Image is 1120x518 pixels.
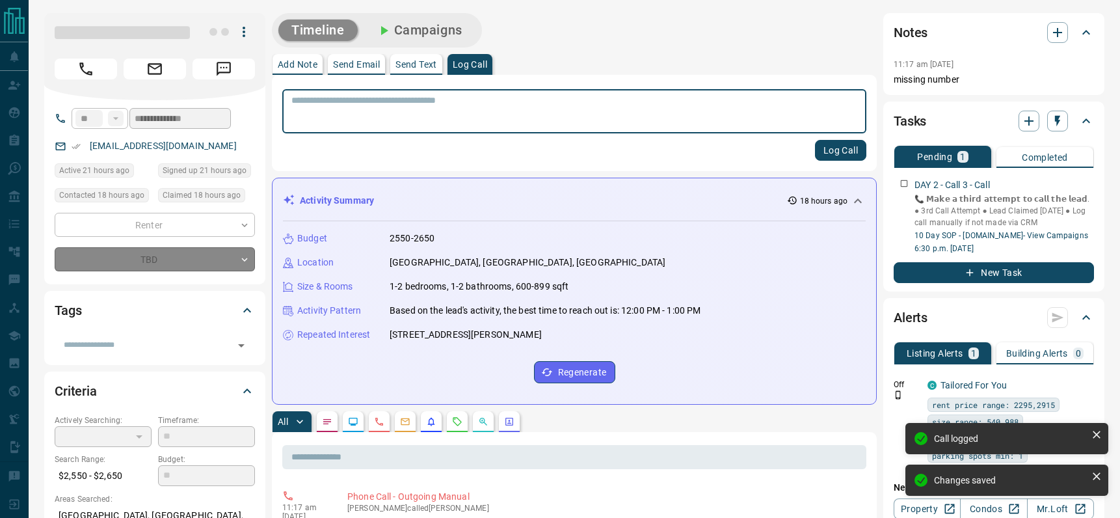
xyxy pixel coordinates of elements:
[534,361,615,383] button: Regenerate
[1006,349,1068,358] p: Building Alerts
[894,481,1094,495] p: New Alert:
[158,163,255,182] div: Mon Aug 18 2025
[478,416,488,427] svg: Opportunities
[55,375,255,407] div: Criteria
[917,152,952,161] p: Pending
[932,415,1019,428] span: size range: 540,988
[55,163,152,182] div: Mon Aug 18 2025
[1022,153,1068,162] p: Completed
[894,105,1094,137] div: Tasks
[55,493,255,505] p: Areas Searched:
[932,398,1055,411] span: rent price range: 2295,2915
[55,295,255,326] div: Tags
[282,503,328,512] p: 11:17 am
[278,417,288,426] p: All
[453,60,487,69] p: Log Call
[278,20,358,41] button: Timeline
[72,142,81,151] svg: Email Verified
[322,416,332,427] svg: Notes
[297,304,361,318] p: Activity Pattern
[390,280,568,293] p: 1-2 bedrooms, 1-2 bathrooms, 600-899 sqft
[283,189,866,213] div: Activity Summary18 hours ago
[124,59,186,79] span: Email
[193,59,255,79] span: Message
[55,300,81,321] h2: Tags
[333,60,380,69] p: Send Email
[90,141,237,151] a: [EMAIL_ADDRESS][DOMAIN_NAME]
[59,164,129,177] span: Active 21 hours ago
[894,307,927,328] h2: Alerts
[894,262,1094,283] button: New Task
[347,490,861,504] p: Phone Call - Outgoing Manual
[297,232,327,245] p: Budget
[278,60,317,69] p: Add Note
[914,193,1094,228] p: 📞 𝗠𝗮𝗸𝗲 𝗮 𝘁𝗵𝗶𝗿𝗱 𝗮𝘁𝘁𝗲𝗺𝗽𝘁 𝘁𝗼 𝗰𝗮𝗹𝗹 𝘁𝗵𝗲 𝗹𝗲𝗮𝗱. ● 3rd Call Attempt ● Lead Claimed [DATE] ● Log call manu...
[390,304,700,318] p: Based on the lead's activity, the best time to reach out is: 12:00 PM - 1:00 PM
[914,231,1088,240] a: 10 Day SOP - [DOMAIN_NAME]- View Campaigns
[934,433,1086,444] div: Call logged
[163,189,241,202] span: Claimed 18 hours ago
[894,60,953,69] p: 11:17 am [DATE]
[452,416,462,427] svg: Requests
[347,504,861,513] p: [PERSON_NAME] called [PERSON_NAME]
[297,328,370,342] p: Repeated Interest
[158,415,255,426] p: Timeframe:
[55,59,117,79] span: Call
[927,381,937,390] div: condos.ca
[894,17,1094,48] div: Notes
[297,280,353,293] p: Size & Rooms
[158,454,255,465] p: Budget:
[55,381,97,402] h2: Criteria
[55,415,152,426] p: Actively Searching:
[297,256,334,269] p: Location
[914,178,990,192] p: DAY 2 - Call 3 - Call
[934,475,1086,485] div: Changes saved
[395,60,437,69] p: Send Text
[800,195,847,207] p: 18 hours ago
[390,328,542,342] p: [STREET_ADDRESS][PERSON_NAME]
[232,336,250,355] button: Open
[374,416,384,427] svg: Calls
[1076,349,1081,358] p: 0
[348,416,358,427] svg: Lead Browsing Activity
[59,189,144,202] span: Contacted 18 hours ago
[390,256,665,269] p: [GEOGRAPHIC_DATA], [GEOGRAPHIC_DATA], [GEOGRAPHIC_DATA]
[914,243,1094,254] p: 6:30 p.m. [DATE]
[55,465,152,487] p: $2,550 - $2,650
[894,73,1094,87] p: missing number
[894,302,1094,333] div: Alerts
[400,416,410,427] svg: Emails
[426,416,436,427] svg: Listing Alerts
[55,247,255,271] div: TBD
[300,194,374,208] p: Activity Summary
[894,379,920,390] p: Off
[55,188,152,206] div: Mon Aug 18 2025
[894,111,926,131] h2: Tasks
[158,188,255,206] div: Mon Aug 18 2025
[940,380,1007,390] a: Tailored For You
[390,232,434,245] p: 2550-2650
[363,20,475,41] button: Campaigns
[960,152,965,161] p: 1
[163,164,247,177] span: Signed up 21 hours ago
[907,349,963,358] p: Listing Alerts
[894,390,903,400] svg: Push Notification Only
[894,22,927,43] h2: Notes
[55,213,255,237] div: Renter
[971,349,976,358] p: 1
[504,416,514,427] svg: Agent Actions
[815,140,866,161] button: Log Call
[55,454,152,465] p: Search Range:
